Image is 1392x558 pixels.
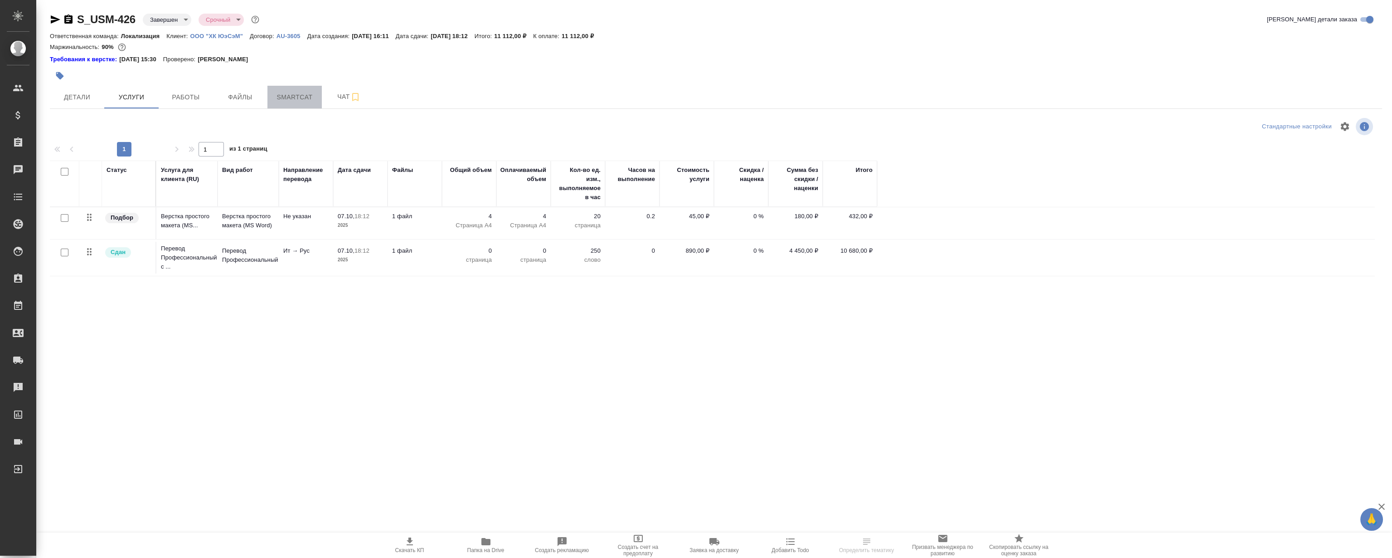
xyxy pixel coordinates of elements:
[555,221,601,230] p: страница
[121,33,167,39] p: Локализация
[446,212,492,221] p: 4
[50,55,119,64] a: Требования к верстке:
[605,242,660,274] td: 0
[116,41,128,53] button: 927.94 RUB;
[164,92,208,103] span: Работы
[664,212,709,221] p: 45,00 ₽
[446,221,492,230] p: Страница А4
[352,33,396,39] p: [DATE] 16:11
[77,13,136,25] a: S_USM-426
[161,244,213,271] p: Перевод Профессиональный с ...
[338,255,383,264] p: 2025
[143,14,191,26] div: Завершен
[1267,15,1357,24] span: [PERSON_NAME] детали заказа
[190,33,250,39] p: ООО "ХК ЮэСэМ"
[161,212,213,230] p: Верстка простого макета (MS...
[283,212,329,221] p: Не указан
[555,246,601,255] p: 250
[50,33,121,39] p: Ответственная команда:
[555,212,601,221] p: 20
[664,166,709,184] div: Стоимость услуги
[354,213,369,220] p: 18:12
[396,33,431,39] p: Дата сдачи:
[664,246,709,255] p: 890,00 ₽
[222,166,253,175] div: Вид работ
[501,246,546,255] p: 0
[562,33,601,39] p: 11 112,00 ₽
[1360,508,1383,531] button: 🙏
[102,44,116,50] p: 90%
[392,166,413,175] div: Файлы
[354,247,369,254] p: 18:12
[111,248,126,257] p: Сдан
[856,166,873,175] div: Итого
[338,166,371,175] div: Дата сдачи
[161,166,213,184] div: Услуга для клиента (RU)
[338,247,354,254] p: 07.10,
[147,16,180,24] button: Завершен
[605,207,660,239] td: 0.2
[249,14,261,25] button: Доп статусы указывают на важность/срочность заказа
[718,212,764,221] p: 0 %
[199,14,244,26] div: Завершен
[555,255,601,264] p: слово
[63,14,74,25] button: Скопировать ссылку
[350,92,361,103] svg: Подписаться
[501,212,546,221] p: 4
[718,246,764,255] p: 0 %
[107,166,127,175] div: Статус
[190,32,250,39] a: ООО "ХК ЮэСэМ"
[338,221,383,230] p: 2025
[431,33,475,39] p: [DATE] 18:12
[446,246,492,255] p: 0
[718,166,764,184] div: Скидка / наценка
[250,33,276,39] p: Договор:
[1356,118,1375,135] span: Посмотреть информацию
[450,166,492,175] div: Общий объем
[50,55,119,64] div: Нажми, чтобы открыть папку с инструкцией
[198,55,255,64] p: [PERSON_NAME]
[276,32,307,39] a: AU-3605
[50,14,61,25] button: Скопировать ссылку для ЯМессенджера
[555,166,601,202] div: Кол-во ед. изм., выполняемое в час
[1364,510,1379,529] span: 🙏
[119,55,163,64] p: [DATE] 15:30
[218,92,262,103] span: Файлы
[392,212,437,221] p: 1 файл
[773,246,818,255] p: 4 450,00 ₽
[500,166,546,184] div: Оплачиваемый объем
[55,92,99,103] span: Детали
[110,92,153,103] span: Услуги
[276,33,307,39] p: AU-3605
[773,212,818,221] p: 180,00 ₽
[1260,120,1334,134] div: split button
[827,246,873,255] p: 10 680,00 ₽
[475,33,494,39] p: Итого:
[827,212,873,221] p: 432,00 ₽
[222,246,274,264] p: Перевод Профессиональный
[392,246,437,255] p: 1 файл
[283,166,329,184] div: Направление перевода
[163,55,198,64] p: Проверено:
[273,92,316,103] span: Smartcat
[338,213,354,220] p: 07.10,
[501,221,546,230] p: Страница А4
[203,16,233,24] button: Срочный
[494,33,533,39] p: 11 112,00 ₽
[50,66,70,86] button: Добавить тэг
[533,33,562,39] p: К оплате:
[1334,116,1356,137] span: Настроить таблицу
[610,166,655,184] div: Часов на выполнение
[222,212,274,230] p: Верстка простого макета (MS Word)
[50,44,102,50] p: Маржинальность:
[501,255,546,264] p: страница
[307,33,352,39] p: Дата создания:
[283,246,329,255] p: Ит → Рус
[327,91,371,103] span: Чат
[773,166,818,193] div: Сумма без скидки / наценки
[166,33,190,39] p: Клиент:
[446,255,492,264] p: страница
[229,143,267,157] span: из 1 страниц
[111,213,133,222] p: Подбор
